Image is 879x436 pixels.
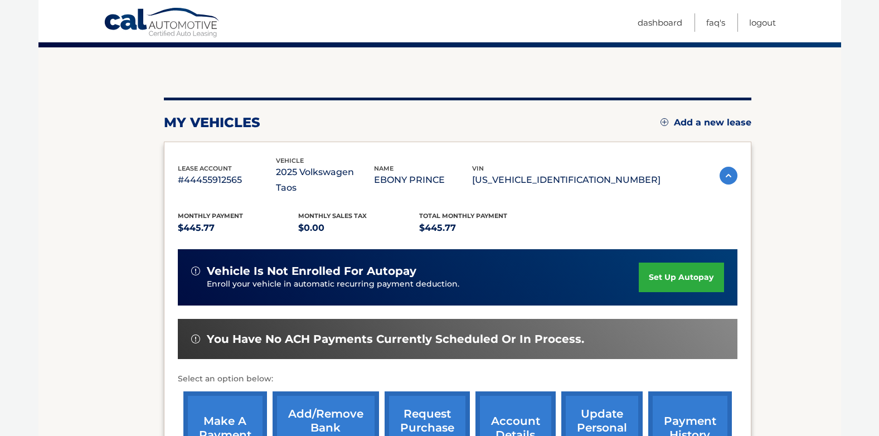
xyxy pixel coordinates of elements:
p: EBONY PRINCE [374,172,472,188]
p: [US_VEHICLE_IDENTIFICATION_NUMBER] [472,172,661,188]
span: Monthly Payment [178,212,243,220]
a: Logout [749,13,776,32]
img: add.svg [661,118,668,126]
span: vehicle [276,157,304,164]
img: alert-white.svg [191,335,200,343]
span: Monthly sales Tax [298,212,367,220]
a: FAQ's [706,13,725,32]
span: vin [472,164,484,172]
a: Dashboard [638,13,682,32]
p: $445.77 [178,220,299,236]
p: $0.00 [298,220,419,236]
span: lease account [178,164,232,172]
span: You have no ACH payments currently scheduled or in process. [207,332,584,346]
span: vehicle is not enrolled for autopay [207,264,416,278]
h2: my vehicles [164,114,260,131]
img: accordion-active.svg [720,167,737,185]
p: 2025 Volkswagen Taos [276,164,374,196]
p: Enroll your vehicle in automatic recurring payment deduction. [207,278,639,290]
span: name [374,164,394,172]
a: Cal Automotive [104,7,221,40]
a: Add a new lease [661,117,751,128]
img: alert-white.svg [191,267,200,275]
span: Total Monthly Payment [419,212,507,220]
a: set up autopay [639,263,723,292]
p: Select an option below: [178,372,737,386]
p: $445.77 [419,220,540,236]
p: #44455912565 [178,172,276,188]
